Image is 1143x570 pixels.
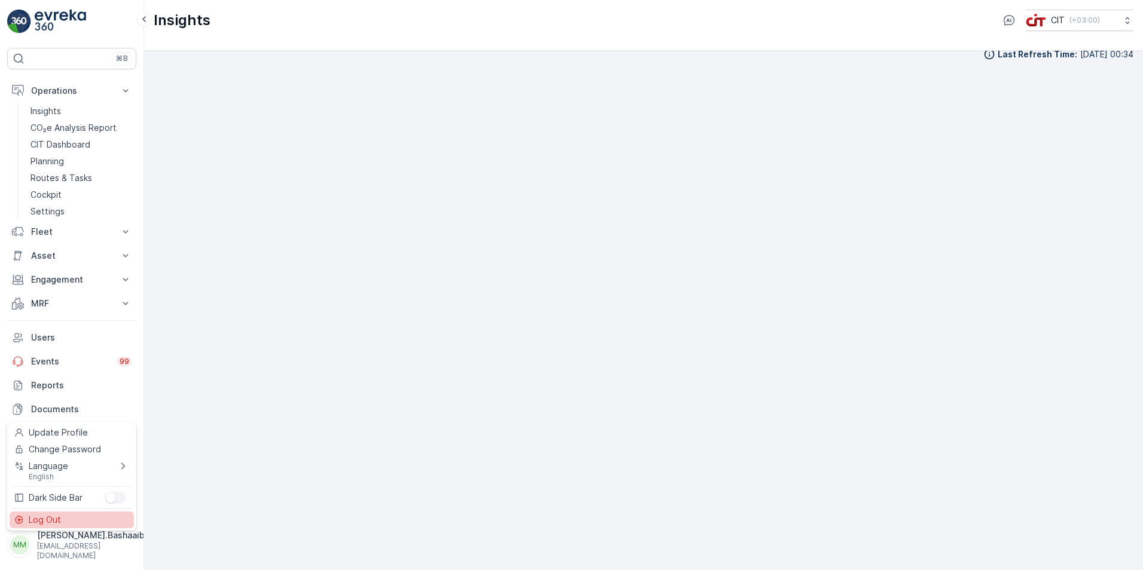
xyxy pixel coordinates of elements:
[30,155,64,167] p: Planning
[37,541,145,560] p: [EMAIL_ADDRESS][DOMAIN_NAME]
[26,203,136,220] a: Settings
[29,443,101,455] span: Change Password
[116,54,128,63] p: ⌘B
[7,268,136,292] button: Engagement
[26,170,136,186] a: Routes & Tasks
[31,274,112,286] p: Engagement
[1080,48,1133,60] p: [DATE] 00:34
[7,292,136,315] button: MRF
[30,122,117,134] p: CO₂e Analysis Report
[31,403,132,415] p: Documents
[26,136,136,153] a: CIT Dashboard
[31,226,112,238] p: Fleet
[7,244,136,268] button: Asset
[120,357,129,366] p: 99
[7,529,136,560] button: MM[PERSON_NAME].Bashaaib[EMAIL_ADDRESS][DOMAIN_NAME]
[26,153,136,170] a: Planning
[1069,16,1100,25] p: ( +03:00 )
[31,85,112,97] p: Operations
[29,514,61,526] span: Log Out
[30,206,65,217] p: Settings
[31,379,132,391] p: Reports
[7,422,136,531] ul: Menu
[30,172,92,184] p: Routes & Tasks
[31,298,112,309] p: MRF
[30,139,90,151] p: CIT Dashboard
[37,529,145,541] p: [PERSON_NAME].Bashaaib
[30,105,61,117] p: Insights
[1051,14,1065,26] p: CIT
[10,535,29,554] div: MM
[26,119,136,136] a: CO₂e Analysis Report
[7,10,31,33] img: logo
[29,492,82,504] span: Dark Side Bar
[7,373,136,397] a: Reports
[31,356,110,367] p: Events
[29,472,68,482] span: English
[154,11,210,30] p: Insights
[29,427,88,439] span: Update Profile
[26,103,136,119] a: Insights
[7,220,136,244] button: Fleet
[7,326,136,350] a: Users
[1026,10,1133,31] button: CIT(+03:00)
[998,48,1077,60] p: Last Refresh Time :
[31,332,132,344] p: Users
[7,79,136,103] button: Operations
[26,186,136,203] a: Cockpit
[1026,14,1046,27] img: cit-logo_pOk6rL0.png
[7,350,136,373] a: Events99
[7,397,136,421] a: Documents
[31,250,112,262] p: Asset
[35,10,86,33] img: logo_light-DOdMpM7g.png
[29,460,68,472] span: Language
[30,189,62,201] p: Cockpit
